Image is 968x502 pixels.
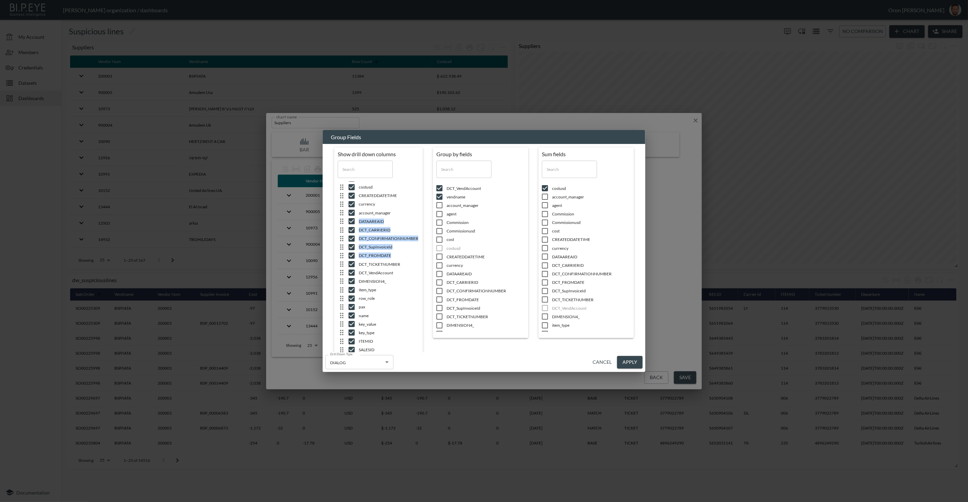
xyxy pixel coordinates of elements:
[552,254,630,260] span: DATAAREAID
[552,314,630,320] span: DIMENSION4_
[330,352,353,356] label: Drill Down Type
[447,271,525,277] span: DATAAREAID
[552,245,630,251] div: currency
[447,211,525,217] span: agent
[359,261,426,267] span: DCT_TICKETNUMBER
[552,211,630,217] span: Commission
[447,314,525,320] span: DCT_TICKETNUMBER
[436,161,491,178] input: Search
[552,331,630,337] span: ITEMID
[359,321,426,327] span: key_value
[359,270,426,276] span: DCT_VendAccount
[359,313,426,319] span: name
[359,253,426,258] div: DCT_FROMDATE
[359,304,426,310] span: pax
[359,295,426,301] span: row_role
[338,161,393,178] input: Search
[617,356,643,369] button: Apply
[590,356,614,369] button: Cancel
[359,278,426,284] span: DIMENSION4_
[359,330,426,336] span: key_type
[447,305,525,311] span: DCT_SupInvoiceId
[436,151,525,157] div: Group by fields
[359,184,426,190] span: costusd
[552,203,630,208] span: agent
[552,288,630,294] span: DCT_SupInvoiceId
[552,194,630,200] span: account_manager
[359,338,426,344] span: ITEMID
[552,185,630,191] span: costusd
[552,297,630,303] span: DCT_TICKETNUMBER
[542,151,630,157] div: Sum fields
[359,236,426,241] span: DCT_CONFIRMATIONNUMBER
[330,360,346,365] span: DIALOG
[552,262,630,268] span: DCT_CARRIERID
[359,193,426,198] span: CREATEDDATETIME
[447,279,525,285] span: DCT_CARRIERID
[359,210,426,216] span: account_manager
[552,237,630,242] span: CREATEDDATETIME
[359,244,426,250] span: DCT_SupInvoiceId
[542,161,597,178] input: Search
[447,220,525,225] span: Commission
[447,288,525,294] span: DCT_CONFIRMATIONNUMBER
[447,203,525,208] span: account_manager
[447,297,525,303] span: DCT_FROMDATE
[323,130,645,144] h2: Group Fields
[338,151,426,157] div: Show drill down columns
[552,228,630,234] span: cost
[447,237,525,242] span: cost
[447,254,525,260] span: CREATEDDATETIME
[359,227,426,233] span: DCT_CARRIERID
[447,185,525,191] span: DCT_VendAccount
[447,262,525,268] span: currency
[359,201,426,207] span: currency
[552,220,630,225] span: Commissionusd
[447,331,525,337] div: item_type
[552,271,630,277] span: DCT_CONFIRMATIONNUMBER
[359,287,426,293] span: item_type
[552,322,630,328] span: item_type
[447,322,525,328] span: DIMENSION4_
[552,279,630,285] span: DCT_FROMDATE
[447,228,525,234] span: Commissionusd
[447,194,525,200] div: vendname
